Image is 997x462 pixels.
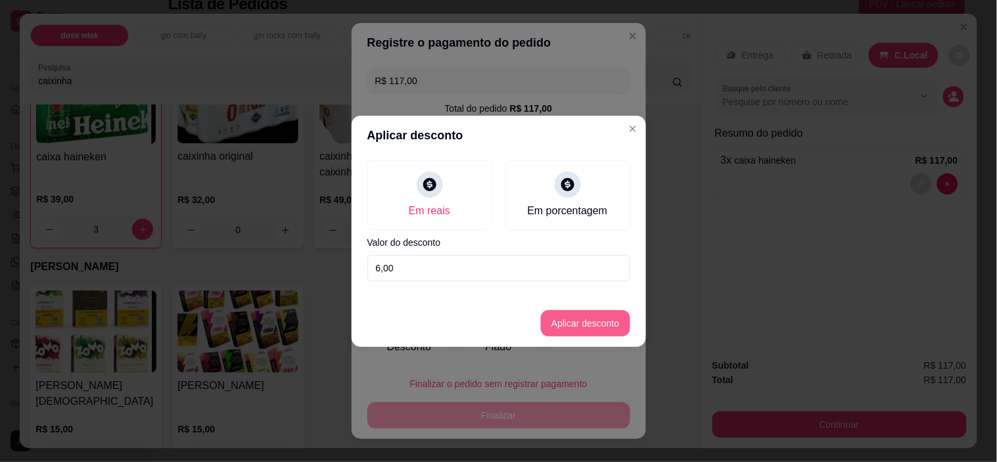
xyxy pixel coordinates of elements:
[528,203,608,219] div: Em porcentagem
[409,203,450,219] div: Em reais
[352,116,646,155] header: Aplicar desconto
[622,118,643,139] button: Close
[367,238,630,247] label: Valor do desconto
[541,310,630,336] button: Aplicar desconto
[367,255,630,281] input: Valor do desconto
